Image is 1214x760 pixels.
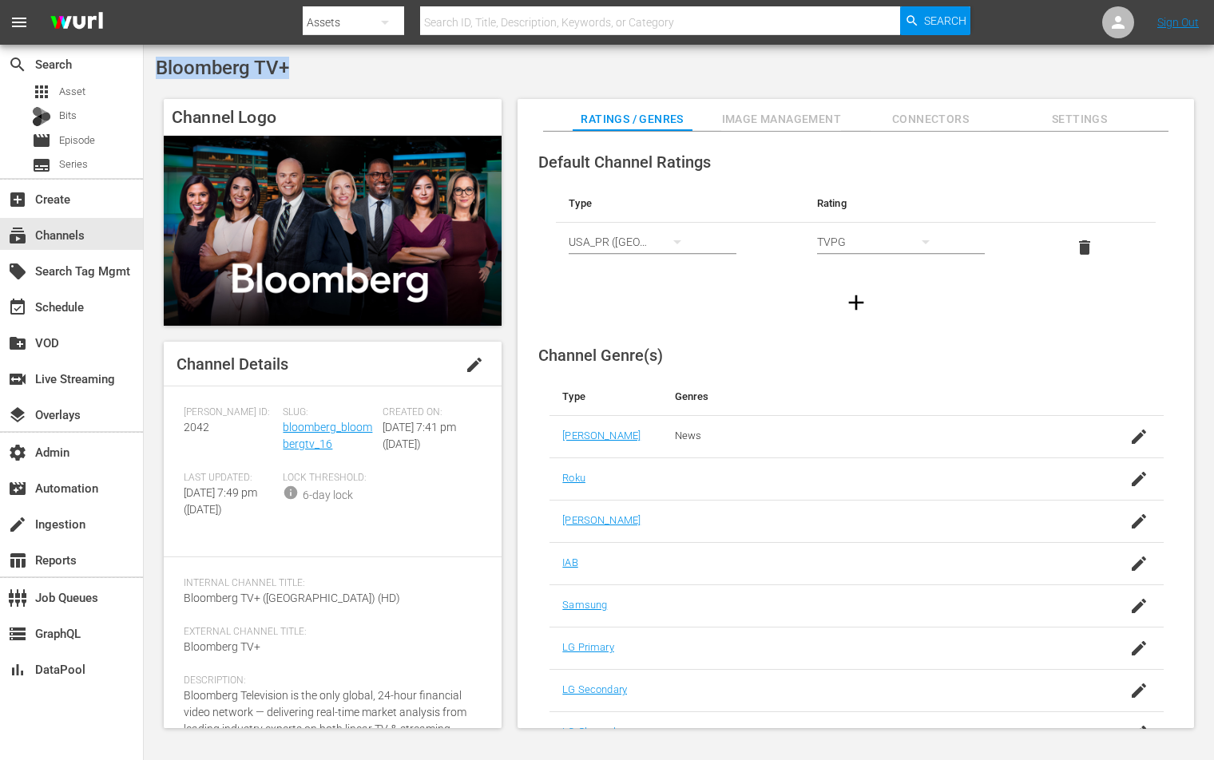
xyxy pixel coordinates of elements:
[8,190,27,209] span: Create
[164,99,502,136] h4: Channel Logo
[38,4,115,42] img: ans4CAIJ8jUAAAAAAAAAAAAAAAAAAAAAAAAgQb4GAAAAAAAAAAAAAAAAAAAAAAAAJMjXAAAAAAAAAAAAAAAAAAAAAAAAgAT5G...
[8,624,27,643] span: GraphQL
[1065,228,1104,267] button: delete
[8,226,27,245] span: Channels
[184,577,474,590] span: Internal Channel Title:
[8,551,27,570] span: Reports
[283,421,372,450] a: bloomberg_bloombergtv_16
[562,429,641,441] a: [PERSON_NAME]
[10,13,29,32] span: menu
[8,443,27,462] span: Admin
[184,472,275,485] span: Last Updated:
[32,82,51,101] span: Asset
[283,472,374,485] span: Lock Threshold:
[871,109,990,129] span: Connectors
[8,298,27,317] span: Schedule
[177,354,288,374] span: Channel Details
[184,675,474,687] span: Description:
[573,109,692,129] span: Ratings / Genres
[383,406,474,419] span: Created On:
[8,334,27,353] span: VOD
[383,421,456,450] span: [DATE] 7:41 pm ([DATE])
[662,378,1097,416] th: Genres
[184,486,257,516] span: [DATE] 7:49 pm ([DATE])
[184,689,466,735] span: Bloomberg Television is the only global, 24-hour financial video network — delivering real-time m...
[562,726,615,738] a: LG Channel
[59,108,77,124] span: Bits
[164,136,502,326] img: Bloomberg TV+
[283,406,374,419] span: Slug:
[562,599,607,611] a: Samsung
[721,109,841,129] span: Image Management
[1157,16,1199,29] a: Sign Out
[556,184,1156,272] table: simple table
[59,156,88,172] span: Series
[569,220,696,264] div: USA_PR ([GEOGRAPHIC_DATA])
[538,152,711,172] span: Default Channel Ratings
[562,556,577,568] a: IAB
[465,355,484,374] span: edit
[8,588,27,608] span: Job Queues
[562,514,641,526] a: [PERSON_NAME]
[8,262,27,281] span: Search Tag Mgmt
[8,406,27,425] span: Overlays
[817,220,945,264] div: TVPG
[59,84,85,100] span: Asset
[32,107,51,126] div: Bits
[562,641,613,653] a: LG Primary
[32,156,51,175] span: Series
[900,6,970,35] button: Search
[8,515,27,534] span: Ingestion
[184,640,260,653] span: Bloomberg TV+
[184,626,474,639] span: External Channel Title:
[924,6,966,35] span: Search
[283,485,299,501] span: info
[8,660,27,679] span: DataPool
[8,55,27,74] span: Search
[156,57,289,79] span: Bloomberg TV+
[8,479,27,498] span: Automation
[549,378,661,416] th: Type
[8,370,27,389] span: Live Streaming
[59,133,95,148] span: Episode
[562,683,627,695] a: LG Secondary
[1075,238,1094,257] span: delete
[184,592,400,604] span: Bloomberg TV+ ([GEOGRAPHIC_DATA]) (HD)
[562,472,585,484] a: Roku
[538,346,663,365] span: Channel Genre(s)
[1020,109,1140,129] span: Settings
[184,421,209,433] span: 2042
[184,406,275,419] span: [PERSON_NAME] ID:
[455,346,494,384] button: edit
[303,487,353,504] div: 6-day lock
[804,184,1053,223] th: Rating
[32,131,51,150] span: Episode
[556,184,804,223] th: Type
